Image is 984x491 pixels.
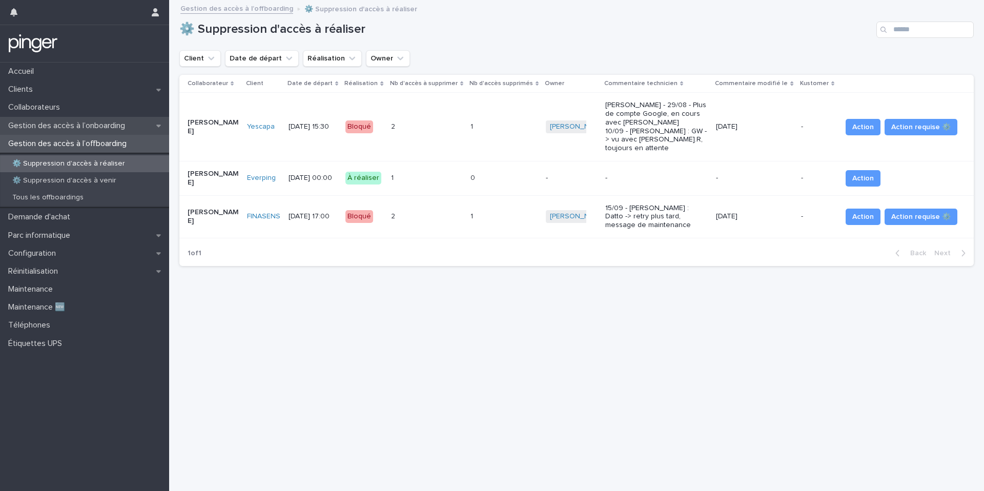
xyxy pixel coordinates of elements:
p: [DATE] 15:30 [289,122,337,131]
p: [DATE] 17:00 [289,212,337,221]
div: À réaliser [345,172,381,185]
input: Search [876,22,974,38]
p: - [716,174,767,182]
button: Action requise ⚙️ [885,119,957,135]
p: [DATE] 00:00 [289,174,337,182]
tr: [PERSON_NAME]Yescapa [DATE] 15:30Bloqué22 11 [PERSON_NAME] [PERSON_NAME] - 29/08 - Plus de compte... [179,93,974,161]
button: Action [846,170,880,187]
p: Gestion des accès à l’offboarding [4,139,135,149]
button: Action requise ⚙️ [885,209,957,225]
p: Réinitialisation [4,267,66,276]
a: [PERSON_NAME] [550,122,606,131]
p: 1 [391,172,396,182]
span: Action [852,173,874,183]
p: Téléphones [4,320,58,330]
p: Étiquettes UPS [4,339,70,349]
div: Bloqué [345,210,373,223]
a: Gestion des accès à l’offboarding [180,2,293,14]
span: Next [934,250,957,257]
img: mTgBEunGTSyRkCgitkcU [8,33,58,54]
button: Action [846,209,880,225]
p: Nb d'accès supprimés [469,78,533,89]
p: Gestion des accès à l’onboarding [4,121,133,131]
p: Clients [4,85,41,94]
a: Yescapa [247,122,275,131]
p: [PERSON_NAME] [188,170,239,187]
button: Back [887,249,930,258]
p: 1 [470,120,475,131]
p: Accueil [4,67,42,76]
span: Back [904,250,926,257]
tr: [PERSON_NAME]FINASENS [DATE] 17:00Bloqué22 11 [PERSON_NAME] 15/09 - [PERSON_NAME] : Datto -> retr... [179,195,974,238]
p: [DATE] [716,212,767,221]
p: Nb d'accès à supprimer [390,78,458,89]
p: 1 of 1 [179,241,210,266]
p: 0 [470,172,477,182]
span: Action [852,212,874,222]
button: Next [930,249,974,258]
p: - [801,172,805,182]
a: [PERSON_NAME] [550,212,606,221]
p: Commentaire modifié le [715,78,788,89]
p: Maintenance [4,284,61,294]
span: Action [852,122,874,132]
p: [PERSON_NAME] [188,118,239,136]
a: Everping [247,174,276,182]
div: Bloqué [345,120,373,133]
span: Action requise ⚙️ [891,212,951,222]
p: Commentaire technicien [604,78,678,89]
p: Kustomer [800,78,829,89]
p: - [801,210,805,221]
p: 2 [391,210,397,221]
p: - [605,174,708,182]
p: Client [246,78,263,89]
p: Maintenance 🆕 [4,302,73,312]
p: Date de départ [288,78,333,89]
tr: [PERSON_NAME]Everping [DATE] 00:00À réaliser11 00 ----- Action [179,161,974,195]
p: [PERSON_NAME] - 29/08 - Plus de compte Google, en cours avec [PERSON_NAME] 10/09 - [PERSON_NAME] ... [605,101,708,153]
p: 2 [391,120,397,131]
p: Réalisation [344,78,378,89]
p: [PERSON_NAME] [188,208,239,226]
p: ⚙️ Suppression d'accès à venir [4,176,125,185]
p: 15/09 - [PERSON_NAME] : Datto -> retry plus tard, message de maintenance [605,204,708,230]
p: [DATE] [716,122,767,131]
p: - [801,120,805,131]
p: Demande d'achat [4,212,78,222]
p: Configuration [4,249,64,258]
p: Collaborateurs [4,103,68,112]
p: ⚙️ Suppression d'accès à réaliser [4,159,133,168]
p: Tous les offboardings [4,193,92,202]
a: FINASENS [247,212,280,221]
button: Client [179,50,221,67]
p: Collaborateur [188,78,228,89]
h1: ⚙️ Suppression d'accès à réaliser [179,22,872,37]
p: - [546,174,597,182]
p: Owner [545,78,564,89]
button: Action [846,119,880,135]
button: Date de départ [225,50,299,67]
button: Réalisation [303,50,362,67]
button: Owner [366,50,410,67]
p: Parc informatique [4,231,78,240]
p: ⚙️ Suppression d'accès à réaliser [304,3,417,14]
span: Action requise ⚙️ [891,122,951,132]
p: 1 [470,210,475,221]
